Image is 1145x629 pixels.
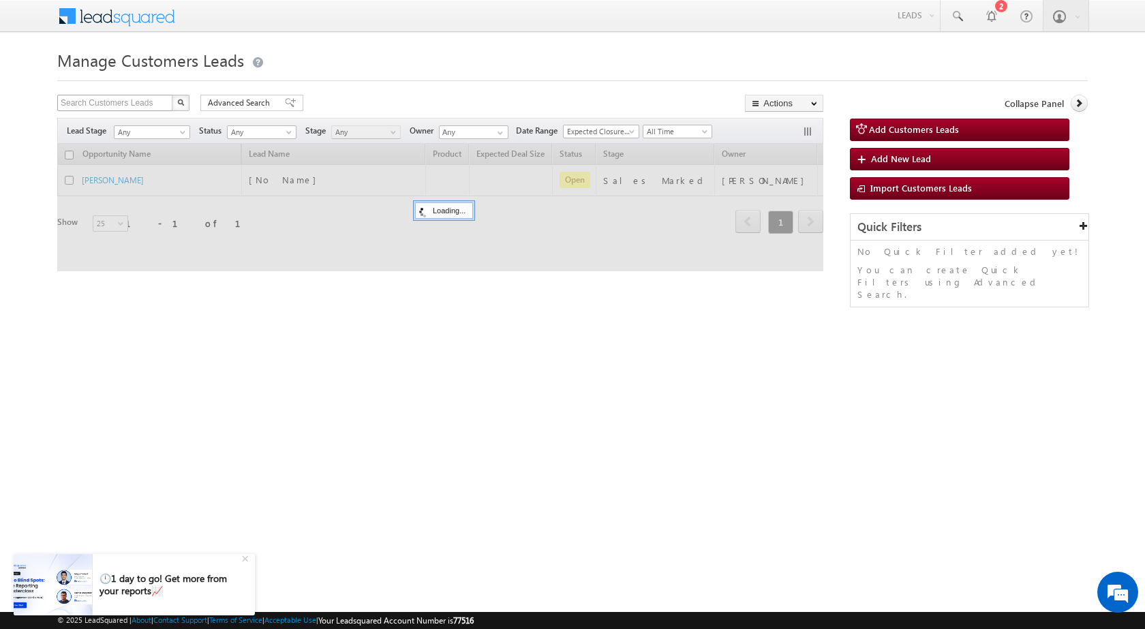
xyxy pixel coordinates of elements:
div: 🕛1 day to go! Get more from your reports📈 [100,572,240,597]
a: Contact Support [153,615,207,624]
img: pictures [14,554,92,615]
span: Stage [305,125,331,137]
a: All Time [643,125,712,138]
img: Search [177,99,184,106]
div: Chat with us now [71,72,229,89]
a: Acceptable Use [264,615,316,624]
span: All Time [643,125,708,138]
span: Your Leadsquared Account Number is [318,615,474,626]
div: Minimize live chat window [224,7,256,40]
span: 77516 [453,615,474,626]
span: Expected Closure Date [564,125,635,138]
a: Any [227,125,296,139]
p: You can create Quick Filters using Advanced Search. [857,264,1082,301]
a: Show All Items [490,126,507,140]
img: d_60004797649_company_0_60004797649 [23,72,57,89]
span: Date Range [516,125,563,137]
p: No Quick Filter added yet! [857,245,1082,258]
span: Any [228,126,292,138]
a: About [132,615,151,624]
span: Collapse Panel [1005,97,1064,110]
input: Type to Search [439,125,508,139]
span: Add New Lead [871,153,931,164]
div: Loading... [415,202,473,219]
button: Actions [745,95,823,112]
div: Quick Filters [851,214,1088,241]
span: Advanced Search [208,97,274,109]
span: Manage Customers Leads [57,49,244,71]
textarea: Type your message and hit 'Enter' [18,126,249,408]
span: Status [199,125,227,137]
div: + [239,549,255,566]
a: Expected Closure Date [563,125,639,138]
span: Import Customers Leads [870,182,972,194]
span: Owner [410,125,439,137]
a: Any [114,125,190,139]
span: Any [332,126,397,138]
span: © 2025 LeadSquared | | | | | [57,614,474,627]
em: Start Chat [185,420,247,438]
span: Lead Stage [67,125,112,137]
span: Any [114,126,185,138]
a: Any [331,125,401,139]
span: Add Customers Leads [869,123,959,135]
a: Terms of Service [209,615,262,624]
